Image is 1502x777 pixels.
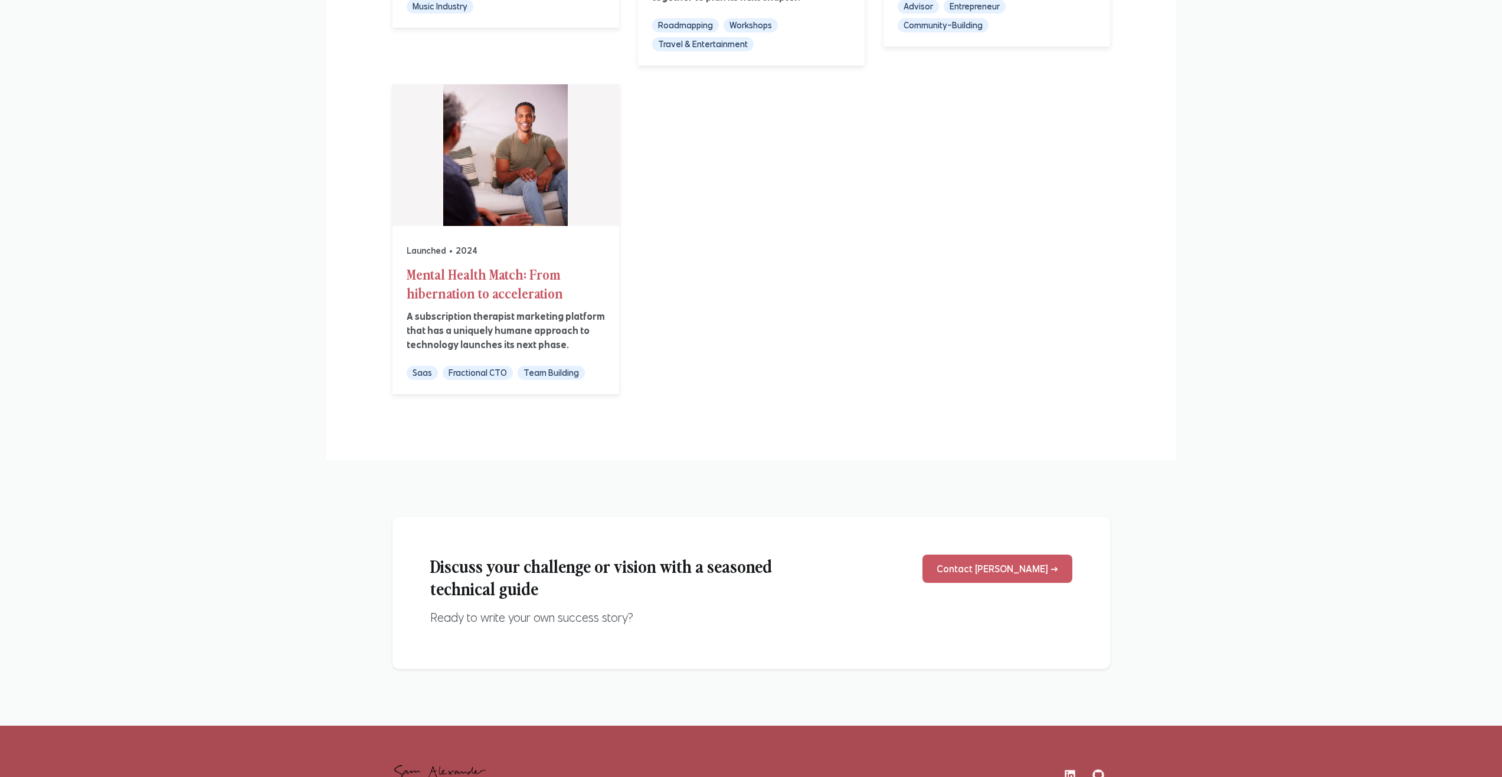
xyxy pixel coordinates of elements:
span: Community-Building [898,18,989,32]
button: Contact [PERSON_NAME] → [922,555,1072,583]
h2: Discuss your challenge or vision with a seasoned technical guide [430,555,827,599]
span: Travel & Entertainment [652,37,754,51]
span: Roadmapping [652,18,719,32]
p: 2024 [456,245,477,257]
span: Workshops [724,18,778,32]
span: Fractional CTO [443,366,513,380]
h2: Mental Health Match: From hibernation to acceleration [407,264,605,302]
a: Contact [PERSON_NAME] → [922,555,1072,631]
span: Saas [407,366,438,380]
p: Ready to write your own success story? [430,609,827,627]
img: Mental Health Match: From hibernation to acceleration [392,84,619,226]
p: A subscription therapist marketing platform that has a uniquely humane approach to technology lau... [407,309,605,352]
span: Team Building [518,366,585,380]
p: Launched [407,245,446,257]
